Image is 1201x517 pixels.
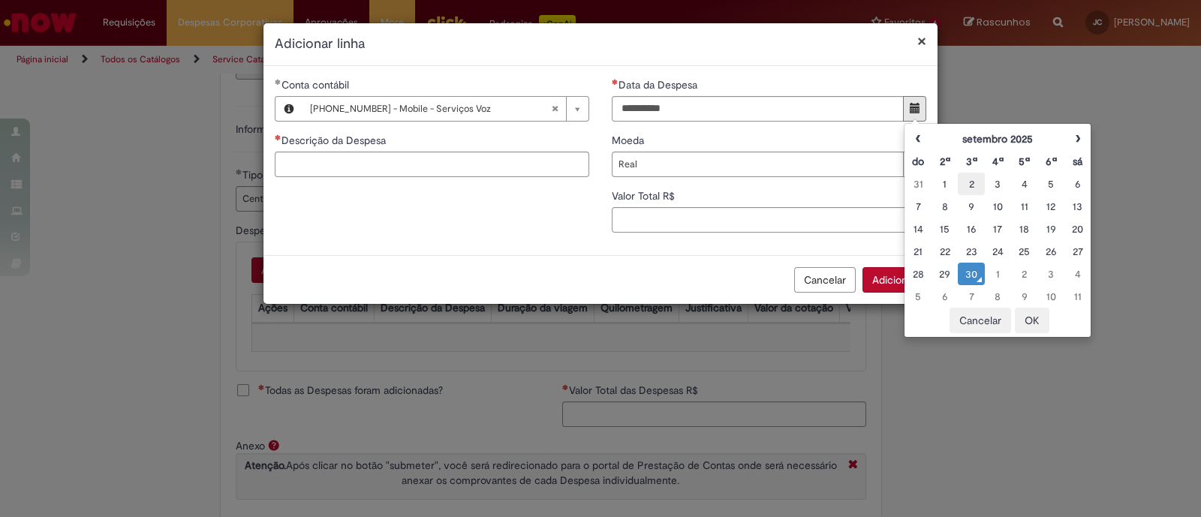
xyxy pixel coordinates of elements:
div: 29 September 2025 Monday [935,266,954,281]
div: 06 October 2025 Monday [935,289,954,304]
div: 09 September 2025 Tuesday [962,199,980,214]
div: 03 October 2025 Friday [1042,266,1061,281]
div: O seletor de data foi aberto.30 September 2025 Tuesday [962,266,980,281]
button: Fechar modal [917,33,926,49]
div: 01 September 2025 Monday [935,176,954,191]
button: Conta contábil, Visualizar este registro 72032001 - Mobile - Serviços Voz [275,97,303,121]
div: 11 September 2025 Thursday [1015,199,1034,214]
div: 21 September 2025 Sunday [908,244,927,259]
th: Segunda-feira [932,150,958,173]
span: Real [619,152,895,176]
div: 24 September 2025 Wednesday [989,244,1007,259]
th: Sexta-feira [1038,150,1064,173]
div: 05 September 2025 Friday [1042,176,1061,191]
div: 14 September 2025 Sunday [908,221,927,236]
span: Valor Total R$ [612,189,678,203]
abbr: Limpar campo Conta contábil [543,97,566,121]
span: Data da Despesa [619,78,700,92]
div: 22 September 2025 Monday [935,244,954,259]
div: 04 September 2025 Thursday [1015,176,1034,191]
div: 04 October 2025 Saturday [1068,266,1087,281]
div: 16 September 2025 Tuesday [962,221,980,236]
th: setembro 2025. Alternar mês [932,128,1064,150]
th: Quinta-feira [1011,150,1037,173]
th: Quarta-feira [985,150,1011,173]
input: Valor Total R$ [612,207,926,233]
div: 05 October 2025 Sunday [908,289,927,304]
div: 20 September 2025 Saturday [1068,221,1087,236]
h2: Adicionar linha [275,35,926,54]
button: OK [1015,308,1049,333]
th: Sábado [1064,150,1091,173]
div: 02 October 2025 Thursday [1015,266,1034,281]
button: Mostrar calendário para Data da Despesa [903,96,926,122]
span: Necessários [275,134,281,140]
div: 17 September 2025 Wednesday [989,221,1007,236]
div: 09 October 2025 Thursday [1015,289,1034,304]
input: Descrição da Despesa [275,152,589,177]
span: Obrigatório Preenchido [275,79,281,85]
div: 27 September 2025 Saturday [1068,244,1087,259]
div: 06 September 2025 Saturday [1068,176,1087,191]
th: Próximo mês [1064,128,1091,150]
div: 13 September 2025 Saturday [1068,199,1087,214]
a: [PHONE_NUMBER] - Mobile - Serviços VozLimpar campo Conta contábil [303,97,588,121]
button: Cancelar [950,308,1011,333]
div: 25 September 2025 Thursday [1015,244,1034,259]
button: Adicionar [862,267,926,293]
div: 18 September 2025 Thursday [1015,221,1034,236]
span: Necessários [612,79,619,85]
div: 03 September 2025 Wednesday [989,176,1007,191]
span: Necessários - Conta contábil [281,78,352,92]
span: [PHONE_NUMBER] - Mobile - Serviços Voz [310,97,551,121]
div: 08 October 2025 Wednesday [989,289,1007,304]
div: 26 September 2025 Friday [1042,244,1061,259]
th: Domingo [905,150,931,173]
div: 23 September 2025 Tuesday [962,244,980,259]
div: 15 September 2025 Monday [935,221,954,236]
span: Moeda [612,134,647,147]
button: Cancelar [794,267,856,293]
div: 02 September 2025 Tuesday [962,176,980,191]
div: 08 September 2025 Monday [935,199,954,214]
div: 07 September 2025 Sunday [908,199,927,214]
div: Escolher data [904,123,1091,338]
div: 07 October 2025 Tuesday [962,289,980,304]
div: 10 October 2025 Friday [1042,289,1061,304]
div: 31 August 2025 Sunday [908,176,927,191]
th: Terça-feira [958,150,984,173]
div: 01 October 2025 Wednesday [989,266,1007,281]
div: 19 September 2025 Friday [1042,221,1061,236]
th: Mês anterior [905,128,931,150]
div: 28 September 2025 Sunday [908,266,927,281]
input: Data da Despesa [612,96,904,122]
div: 10 September 2025 Wednesday [989,199,1007,214]
div: 12 September 2025 Friday [1042,199,1061,214]
div: 11 October 2025 Saturday [1068,289,1087,304]
span: Descrição da Despesa [281,134,389,147]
